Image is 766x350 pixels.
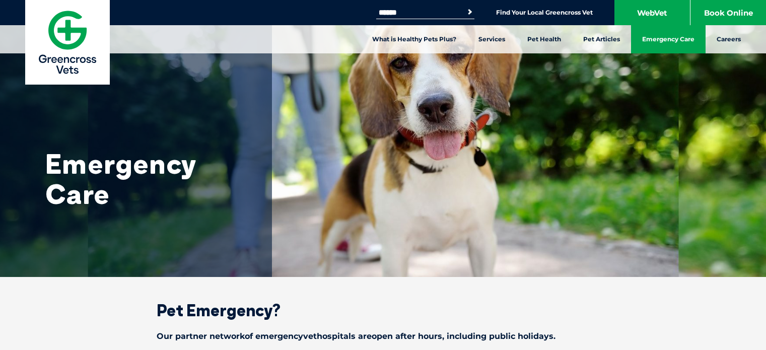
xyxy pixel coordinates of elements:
[317,331,356,341] span: hospitals
[45,149,247,209] h1: Emergency Care
[631,25,706,53] a: Emergency Care
[157,331,245,341] span: Our partner network
[245,331,303,341] span: of emergency
[465,7,475,17] button: Search
[361,25,467,53] a: What is Healthy Pets Plus?
[706,25,752,53] a: Careers
[467,25,516,53] a: Services
[496,9,593,17] a: Find Your Local Greencross Vet
[121,302,645,318] h2: Pet Emergency?
[516,25,572,53] a: Pet Health
[572,25,631,53] a: Pet Articles
[372,331,555,341] span: open after hours, including public holidays.
[358,331,372,341] span: are
[303,331,317,341] span: vet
